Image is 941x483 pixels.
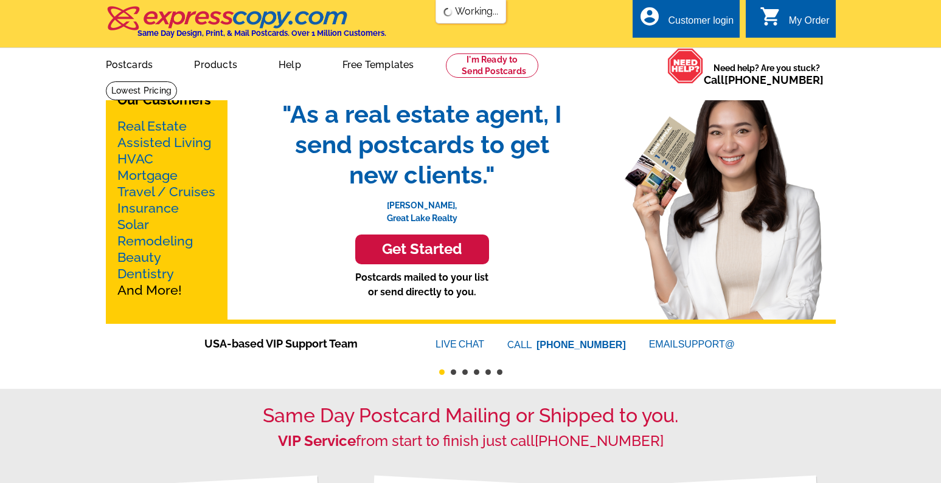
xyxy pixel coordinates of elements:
font: CALL [507,338,533,352]
a: Travel / Cruises [117,184,215,199]
h2: from start to finish just call [106,433,836,450]
span: Call [704,74,824,86]
p: And More! [117,118,216,298]
button: 6 of 6 [497,369,502,375]
i: shopping_cart [760,5,782,27]
a: EMAILSUPPORT@ [649,339,737,349]
a: Assisted Living [117,135,211,150]
button: 5 of 6 [485,369,491,375]
p: Postcards mailed to your list or send directly to you. [270,270,574,300]
span: "As a real estate agent, I send postcards to get new clients." [270,99,574,190]
font: LIVE [436,337,459,352]
a: Solar [117,217,149,232]
a: [PHONE_NUMBER] [535,432,664,450]
h3: Get Started [370,241,474,258]
a: Products [175,49,257,78]
p: [PERSON_NAME], Great Lake Realty [270,190,574,225]
a: HVAC [117,151,153,166]
button: 3 of 6 [462,369,468,375]
a: Help [259,49,321,78]
a: Mortgage [117,168,178,183]
a: Real Estate [117,118,187,134]
a: Dentistry [117,266,174,281]
div: Customer login [668,15,734,32]
a: account_circle Customer login [639,13,734,29]
a: Remodeling [117,233,193,248]
h4: Same Day Design, Print, & Mail Postcards. Over 1 Million Customers. [137,29,386,38]
img: help [667,48,704,84]
a: Free Templates [323,49,434,78]
div: My Order [789,15,830,32]
button: 4 of 6 [474,369,479,375]
strong: VIP Service [278,432,356,450]
a: [PHONE_NUMBER] [724,74,824,86]
button: 2 of 6 [451,369,456,375]
a: Insurance [117,200,179,216]
span: Need help? Are you stuck? [704,62,830,86]
a: Postcards [86,49,173,78]
button: 1 of 6 [439,369,445,375]
h1: Same Day Postcard Mailing or Shipped to you. [106,404,836,427]
a: Beauty [117,250,161,265]
a: [PHONE_NUMBER] [536,340,626,350]
font: SUPPORT@ [678,337,737,352]
img: loading... [443,7,453,17]
a: LIVECHAT [436,339,484,349]
a: Get Started [270,235,574,264]
a: Same Day Design, Print, & Mail Postcards. Over 1 Million Customers. [106,15,386,38]
a: shopping_cart My Order [760,13,830,29]
span: USA-based VIP Support Team [204,335,399,352]
i: account_circle [639,5,661,27]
